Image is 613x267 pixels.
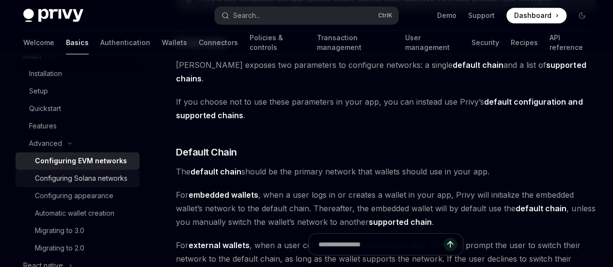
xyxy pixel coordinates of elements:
div: Setup [29,85,48,97]
a: Configuring Solana networks [16,170,140,187]
span: If you choose not to use these parameters in your app, you can instead use Privy’s . [176,95,596,122]
strong: default chain [190,167,241,176]
a: Transaction management [316,31,393,54]
div: Quickstart [29,103,61,114]
button: Search...CtrlK [215,7,398,24]
strong: embedded wallets [189,190,258,200]
a: Support [468,11,495,20]
a: Configuring EVM networks [16,152,140,170]
div: Advanced [29,138,62,149]
a: Automatic wallet creation [16,204,140,222]
span: The should be the primary network that wallets should use in your app. [176,165,596,178]
div: Migrating to 2.0 [35,242,84,254]
div: Configuring Solana networks [35,173,127,184]
a: default chain [453,60,503,70]
a: Security [471,31,499,54]
button: Send message [443,237,457,251]
a: Migrating to 2.0 [16,239,140,257]
a: Dashboard [506,8,566,23]
a: Features [16,117,140,135]
a: Policies & controls [250,31,305,54]
a: Demo [437,11,456,20]
div: Automatic wallet creation [35,207,114,219]
a: Recipes [510,31,537,54]
a: supported chain [369,217,432,227]
strong: default chain [516,204,566,213]
span: Dashboard [514,11,551,20]
div: Migrating to 3.0 [35,225,84,236]
button: Toggle dark mode [574,8,590,23]
a: Authentication [100,31,150,54]
span: [PERSON_NAME] exposes two parameters to configure networks: a single and a list of . [176,58,596,85]
a: Installation [16,65,140,82]
a: Quickstart [16,100,140,117]
img: dark logo [23,9,83,22]
div: Configuring EVM networks [35,155,127,167]
span: Default Chain [176,145,237,159]
div: Installation [29,68,62,79]
a: Connectors [199,31,238,54]
a: Setup [16,82,140,100]
a: Basics [66,31,89,54]
a: Configuring appearance [16,187,140,204]
a: User management [405,31,460,54]
div: Configuring appearance [35,190,113,202]
a: Wallets [162,31,187,54]
a: Migrating to 3.0 [16,222,140,239]
span: Ctrl K [378,12,393,19]
a: API reference [549,31,590,54]
div: Search... [233,10,260,21]
span: For , when a user logs in or creates a wallet in your app, Privy will initialize the embedded wal... [176,188,596,229]
div: Features [29,120,57,132]
a: Welcome [23,31,54,54]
